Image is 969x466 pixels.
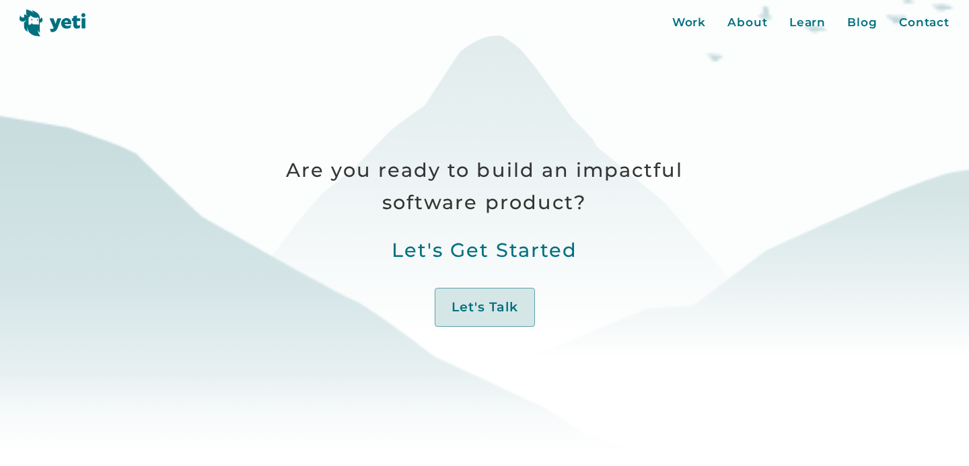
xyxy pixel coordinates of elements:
img: Yeti logo [20,9,86,36]
a: Blog [847,14,877,32]
a: Contact [899,14,949,32]
p: Let's Get Started [242,234,727,266]
p: Are you ready to build an impactful software product? [242,154,727,218]
a: About [727,14,768,32]
a: Work [672,14,707,32]
a: Learn [789,14,826,32]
